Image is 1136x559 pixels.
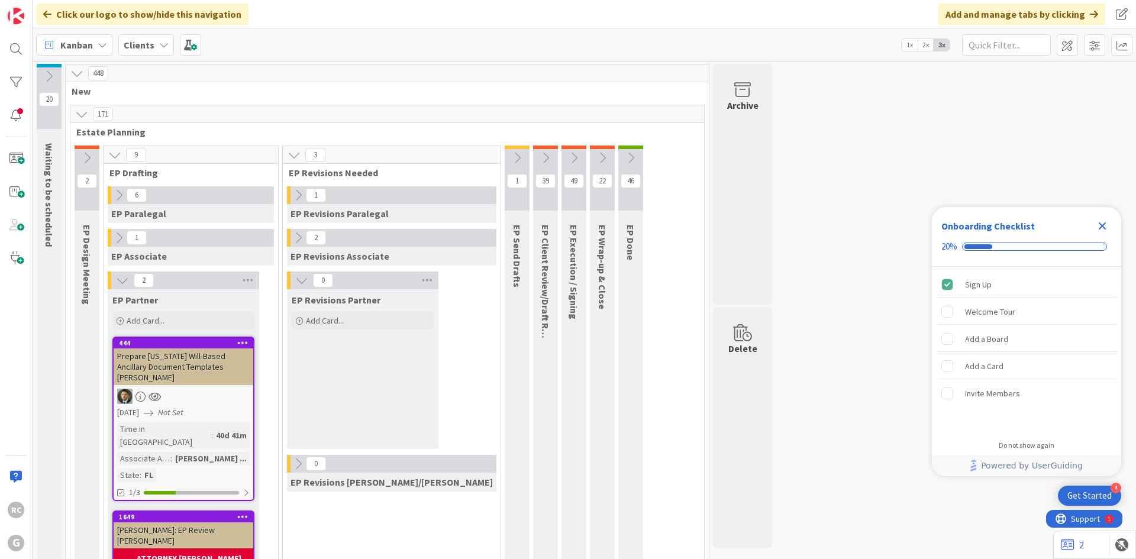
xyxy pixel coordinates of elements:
[507,174,527,188] span: 1
[60,38,93,52] span: Kanban
[119,339,253,347] div: 444
[172,452,250,465] div: [PERSON_NAME] ...
[36,4,248,25] div: Click our logo to show/hide this navigation
[937,353,1116,379] div: Add a Card is incomplete.
[76,126,689,138] span: Estate Planning
[127,315,164,326] span: Add Card...
[596,225,608,309] span: EP Wrap-up & Close
[114,348,253,385] div: Prepare [US_STATE] Will-Based Ancillary Document Templates [PERSON_NAME]
[938,4,1105,25] div: Add and manage tabs by clicking
[72,85,694,97] span: New
[564,174,584,188] span: 49
[1061,538,1084,552] a: 2
[158,407,183,418] i: Not Set
[117,422,211,448] div: Time in [GEOGRAPHIC_DATA]
[306,315,344,326] span: Add Card...
[568,225,580,319] span: EP Execution / Signing
[621,174,641,188] span: 46
[114,512,253,522] div: 1649
[114,522,253,548] div: [PERSON_NAME]: EP Review [PERSON_NAME]
[119,513,253,521] div: 1649
[111,208,166,219] span: EP Paralegal
[932,207,1121,476] div: Checklist Container
[535,174,556,188] span: 39
[126,148,146,162] span: 9
[170,452,172,465] span: :
[117,389,133,404] img: CG
[306,457,326,471] span: 0
[127,231,147,245] span: 1
[728,341,757,356] div: Delete
[941,219,1035,233] div: Onboarding Checklist
[8,8,24,24] img: Visit kanbanzone.com
[727,98,759,112] div: Archive
[114,389,253,404] div: CG
[77,174,97,188] span: 2
[937,272,1116,298] div: Sign Up is complete.
[965,386,1020,400] div: Invite Members
[540,225,551,391] span: EP Client Review/Draft Review Meeting
[965,305,1015,319] div: Welcome Tour
[306,188,326,202] span: 1
[1093,217,1112,235] div: Close Checklist
[39,92,59,106] span: 20
[934,39,950,51] span: 3x
[965,277,992,292] div: Sign Up
[109,167,263,179] span: EP Drafting
[918,39,934,51] span: 2x
[965,332,1008,346] div: Add a Board
[117,406,139,419] span: [DATE]
[292,294,380,306] span: EP Revisions Partner
[937,299,1116,325] div: Welcome Tour is incomplete.
[114,338,253,385] div: 444Prepare [US_STATE] Will-Based Ancillary Document Templates [PERSON_NAME]
[114,512,253,548] div: 1649[PERSON_NAME]: EP Review [PERSON_NAME]
[511,225,523,287] span: EP Send Drafts
[313,273,333,287] span: 0
[8,502,24,518] div: RC
[81,225,93,305] span: EP Design Meeting
[93,107,113,121] span: 171
[117,468,140,482] div: State
[306,231,326,245] span: 2
[291,250,389,262] span: EP Revisions Associate
[1067,490,1112,502] div: Get Started
[592,174,612,188] span: 22
[962,34,1051,56] input: Quick Filter...
[937,380,1116,406] div: Invite Members is incomplete.
[140,468,141,482] span: :
[141,468,156,482] div: FL
[111,250,167,262] span: EP Associate
[134,273,154,287] span: 2
[941,241,957,252] div: 20%
[932,267,1121,433] div: Checklist items
[127,188,147,202] span: 6
[211,429,213,442] span: :
[88,66,108,80] span: 448
[289,167,486,179] span: EP Revisions Needed
[8,535,24,551] div: G
[965,359,1003,373] div: Add a Card
[937,326,1116,352] div: Add a Board is incomplete.
[981,458,1083,473] span: Powered by UserGuiding
[124,39,154,51] b: Clients
[305,148,325,162] span: 3
[941,241,1112,252] div: Checklist progress: 20%
[112,294,158,306] span: EP Partner
[625,225,637,260] span: EP Done
[291,476,493,488] span: EP Revisions Brad/Jonas
[114,338,253,348] div: 444
[25,2,54,16] span: Support
[938,455,1115,476] a: Powered by UserGuiding
[291,208,389,219] span: EP Revisions Paralegal
[932,455,1121,476] div: Footer
[62,5,64,14] div: 1
[213,429,250,442] div: 40d 41m
[1058,486,1121,506] div: Open Get Started checklist, remaining modules: 4
[43,143,55,247] span: Waiting to be scheduled
[902,39,918,51] span: 1x
[999,441,1054,450] div: Do not show again
[117,452,170,465] div: Associate Assigned
[1111,483,1121,493] div: 4
[129,486,140,499] span: 1/3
